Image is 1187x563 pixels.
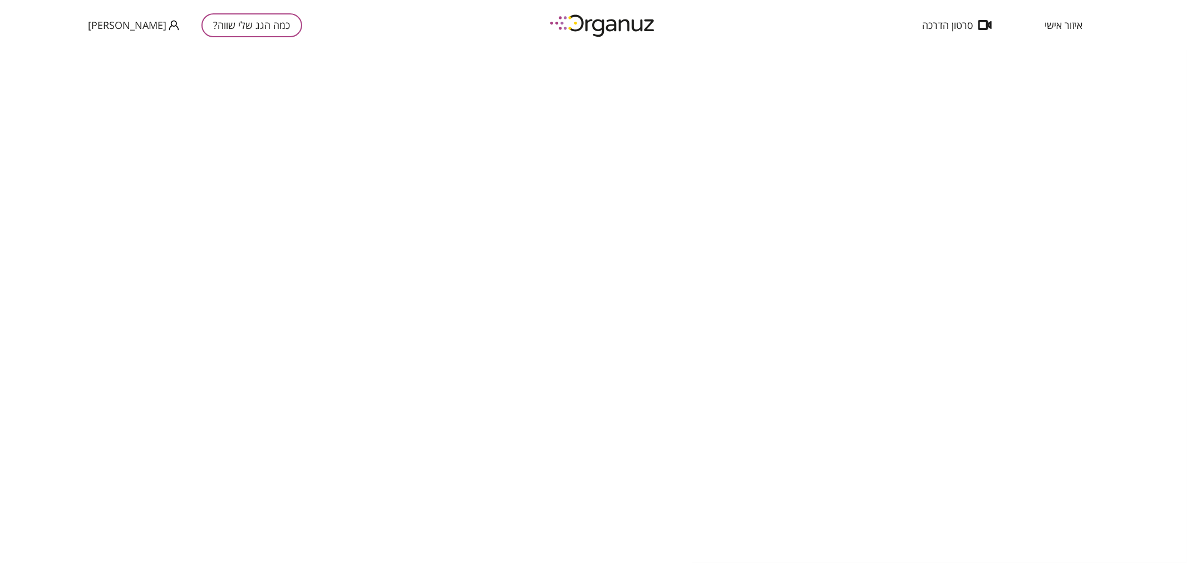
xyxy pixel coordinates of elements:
[88,18,179,32] button: [PERSON_NAME]
[88,19,166,31] span: [PERSON_NAME]
[535,276,652,337] img: טוען...
[1028,19,1099,31] button: איזור אישי
[542,10,664,41] img: logo
[201,13,302,37] button: כמה הגג שלי שווה?
[922,19,973,31] span: סרטון הדרכה
[1045,19,1082,31] span: איזור אישי
[905,19,1008,31] button: סרטון הדרכה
